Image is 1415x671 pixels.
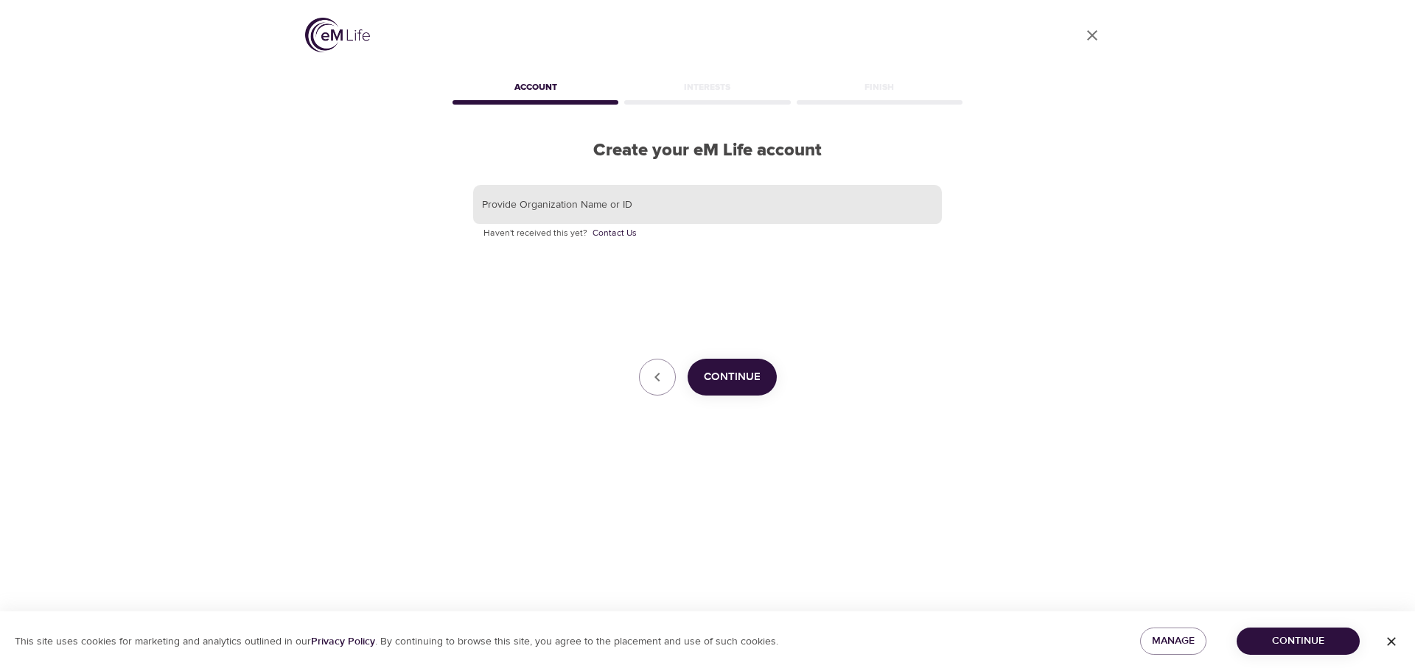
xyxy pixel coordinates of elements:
[1237,628,1360,655] button: Continue
[483,226,932,241] p: Haven't received this yet?
[1075,18,1110,53] a: close
[1248,632,1348,650] span: Continue
[311,635,375,648] a: Privacy Policy
[688,359,777,396] button: Continue
[450,140,965,161] h2: Create your eM Life account
[305,18,370,52] img: logo
[1152,632,1195,650] span: Manage
[593,226,637,241] a: Contact Us
[1140,628,1206,655] button: Manage
[704,368,761,387] span: Continue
